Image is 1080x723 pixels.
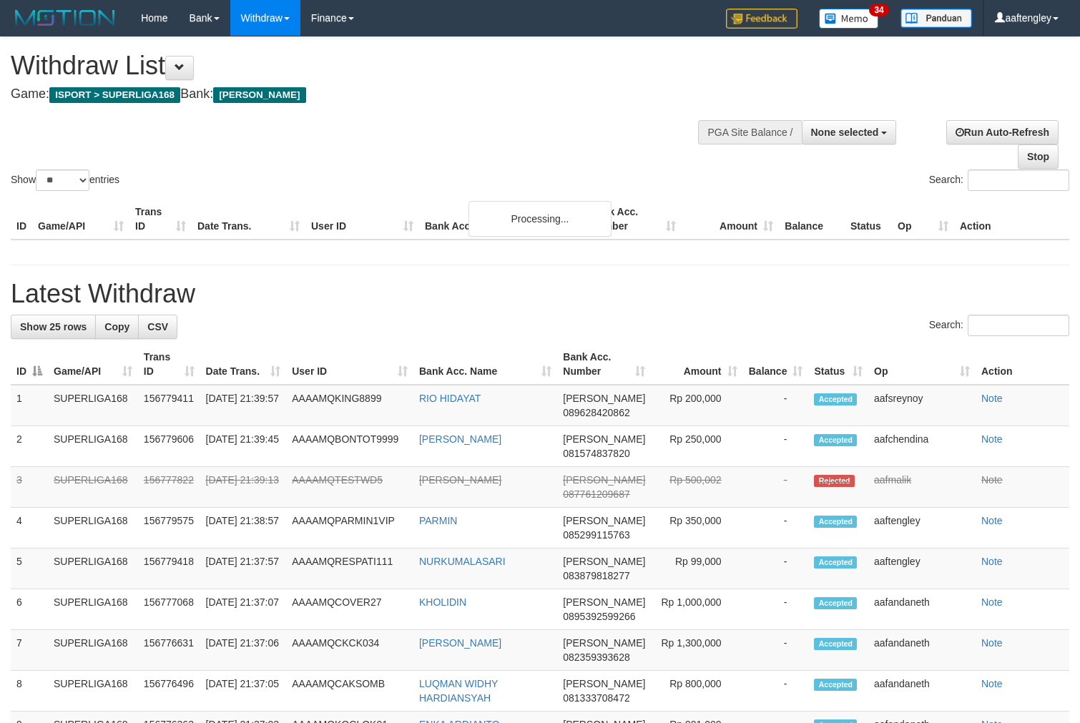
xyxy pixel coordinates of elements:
[11,51,706,80] h1: Withdraw List
[968,169,1069,191] input: Search:
[11,508,48,549] td: 4
[286,508,413,549] td: AAAAMQPARMIN1VIP
[868,630,976,671] td: aafandaneth
[104,321,129,333] span: Copy
[286,630,413,671] td: AAAAMQCKCK034
[900,9,972,28] img: panduan.png
[563,570,629,581] span: Copy 083879818277 to clipboard
[779,199,845,240] th: Balance
[651,508,742,549] td: Rp 350,000
[981,433,1003,445] a: Note
[138,549,200,589] td: 156779418
[138,508,200,549] td: 156779575
[419,433,501,445] a: [PERSON_NAME]
[129,199,192,240] th: Trans ID
[726,9,797,29] img: Feedback.jpg
[651,630,742,671] td: Rp 1,300,000
[845,199,892,240] th: Status
[808,344,868,385] th: Status: activate to sort column ascending
[976,344,1069,385] th: Action
[929,169,1069,191] label: Search:
[651,344,742,385] th: Amount: activate to sort column ascending
[138,385,200,426] td: 156779411
[11,315,96,339] a: Show 25 rows
[213,87,305,103] span: [PERSON_NAME]
[563,515,645,526] span: [PERSON_NAME]
[200,630,287,671] td: [DATE] 21:37:06
[743,589,809,630] td: -
[868,508,976,549] td: aaftengley
[981,474,1003,486] a: Note
[200,671,287,712] td: [DATE] 21:37:05
[138,671,200,712] td: 156776496
[981,556,1003,567] a: Note
[286,589,413,630] td: AAAAMQCOVER27
[286,671,413,712] td: AAAAMQCAKSOMB
[557,344,651,385] th: Bank Acc. Number: activate to sort column ascending
[814,556,857,569] span: Accepted
[48,549,138,589] td: SUPERLIGA168
[563,488,629,500] span: Copy 087761209687 to clipboard
[869,4,888,16] span: 34
[138,589,200,630] td: 156777068
[11,344,48,385] th: ID: activate to sort column descending
[48,344,138,385] th: Game/API: activate to sort column ascending
[651,426,742,467] td: Rp 250,000
[200,508,287,549] td: [DATE] 21:38:57
[36,169,89,191] select: Showentries
[563,448,629,459] span: Copy 081574837820 to clipboard
[200,589,287,630] td: [DATE] 21:37:07
[563,556,645,567] span: [PERSON_NAME]
[286,467,413,508] td: AAAAMQTESTWD5
[743,426,809,467] td: -
[868,549,976,589] td: aaftengley
[11,169,119,191] label: Show entries
[563,692,629,704] span: Copy 081333708472 to clipboard
[563,393,645,404] span: [PERSON_NAME]
[286,426,413,467] td: AAAAMQBONTOT9999
[419,637,501,649] a: [PERSON_NAME]
[138,344,200,385] th: Trans ID: activate to sort column ascending
[32,199,129,240] th: Game/API
[868,467,976,508] td: aafmalik
[200,426,287,467] td: [DATE] 21:39:45
[954,199,1069,240] th: Action
[811,127,879,138] span: None selected
[200,344,287,385] th: Date Trans.: activate to sort column ascending
[651,549,742,589] td: Rp 99,000
[49,87,180,103] span: ISPORT > SUPERLIGA168
[682,199,779,240] th: Amount
[11,589,48,630] td: 6
[814,597,857,609] span: Accepted
[814,679,857,691] span: Accepted
[138,467,200,508] td: 156777822
[138,630,200,671] td: 156776631
[11,630,48,671] td: 7
[11,199,32,240] th: ID
[868,385,976,426] td: aafsreynoy
[20,321,87,333] span: Show 25 rows
[419,515,457,526] a: PARMIN
[743,385,809,426] td: -
[814,516,857,528] span: Accepted
[802,120,897,144] button: None selected
[200,385,287,426] td: [DATE] 21:39:57
[981,515,1003,526] a: Note
[138,426,200,467] td: 156779606
[868,589,976,630] td: aafandaneth
[698,120,801,144] div: PGA Site Balance /
[651,467,742,508] td: Rp 500,002
[814,393,857,405] span: Accepted
[1018,144,1059,169] a: Stop
[11,87,706,102] h4: Game: Bank:
[48,671,138,712] td: SUPERLIGA168
[743,630,809,671] td: -
[305,199,419,240] th: User ID
[11,467,48,508] td: 3
[743,508,809,549] td: -
[48,467,138,508] td: SUPERLIGA168
[929,315,1069,336] label: Search:
[11,671,48,712] td: 8
[419,474,501,486] a: [PERSON_NAME]
[868,344,976,385] th: Op: activate to sort column ascending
